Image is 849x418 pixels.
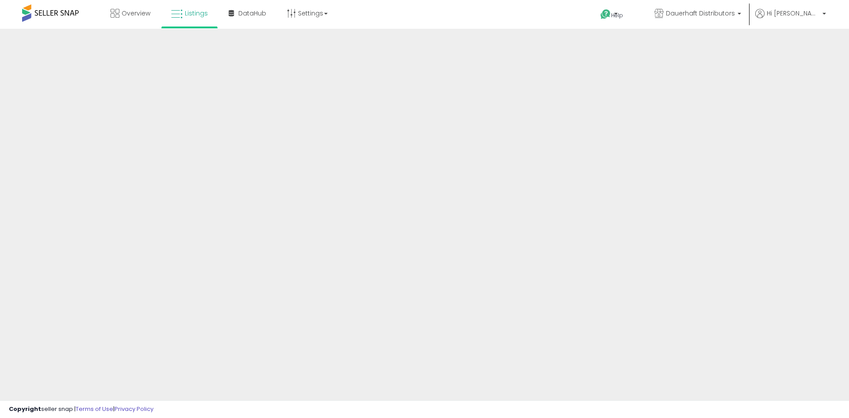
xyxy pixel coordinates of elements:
[755,9,826,29] a: Hi [PERSON_NAME]
[238,9,266,18] span: DataHub
[593,2,640,29] a: Help
[611,12,623,19] span: Help
[767,9,820,18] span: Hi [PERSON_NAME]
[185,9,208,18] span: Listings
[122,9,150,18] span: Overview
[600,9,611,20] i: Get Help
[666,9,735,18] span: Dauerhaft Distributors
